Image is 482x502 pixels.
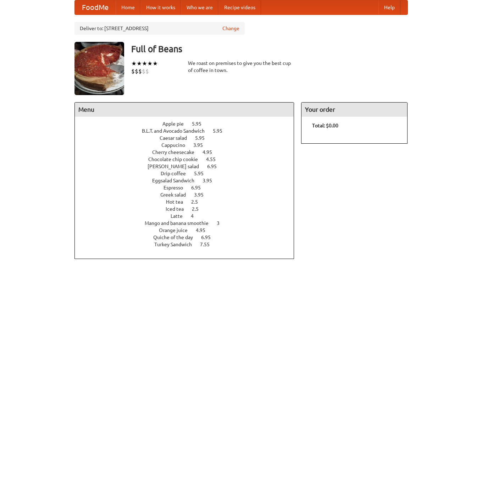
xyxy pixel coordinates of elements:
li: $ [138,67,142,75]
a: Drip coffee 5.95 [161,171,217,176]
span: Chocolate chip cookie [148,156,205,162]
a: Hot tea 2.5 [166,199,211,205]
span: 3.95 [193,142,210,148]
a: FoodMe [75,0,116,15]
a: [PERSON_NAME] salad 6.95 [148,164,230,169]
span: Caesar salad [160,135,194,141]
span: Turkey Sandwich [154,242,199,247]
span: Cappucino [161,142,192,148]
span: Drip coffee [161,171,193,176]
li: $ [142,67,145,75]
a: Change [222,25,239,32]
b: Total: $0.00 [312,123,338,128]
span: 7.55 [200,242,217,247]
span: 4.55 [206,156,223,162]
a: Home [116,0,140,15]
a: Greek salad 3.95 [160,192,217,198]
span: 6.95 [207,164,224,169]
span: 4 [191,213,201,219]
span: 2.5 [192,206,206,212]
li: $ [131,67,135,75]
li: $ [145,67,149,75]
a: Mango and banana smoothie 3 [145,220,233,226]
a: Orange juice 4.95 [159,227,218,233]
span: Mango and banana smoothie [145,220,216,226]
li: ★ [147,60,153,67]
a: Espresso 6.95 [164,185,214,191]
h4: Menu [75,103,294,117]
span: 5.95 [192,121,209,127]
span: Eggsalad Sandwich [152,178,201,183]
span: 5.95 [213,128,229,134]
a: Latte 4 [171,213,207,219]
span: 6.95 [191,185,208,191]
span: Apple pie [162,121,191,127]
span: Espresso [164,185,190,191]
a: Caesar salad 5.95 [160,135,218,141]
a: Recipe videos [218,0,261,15]
li: ★ [142,60,147,67]
span: Orange juice [159,227,195,233]
span: 3.95 [194,192,211,198]
a: Chocolate chip cookie 4.55 [148,156,229,162]
span: 4.95 [196,227,212,233]
a: Quiche of the day 6.95 [153,235,224,240]
a: Cherry cheesecake 4.95 [152,149,225,155]
li: ★ [137,60,142,67]
span: Hot tea [166,199,190,205]
span: 4.95 [203,149,219,155]
span: 5.95 [194,171,211,176]
span: Latte [171,213,190,219]
li: ★ [153,60,158,67]
a: Who we are [181,0,218,15]
a: Apple pie 5.95 [162,121,215,127]
a: B.L.T. and Avocado Sandwich 5.95 [142,128,236,134]
span: 5.95 [195,135,212,141]
span: 3 [217,220,227,226]
span: B.L.T. and Avocado Sandwich [142,128,212,134]
div: We roast on premises to give you the best cup of coffee in town. [188,60,294,74]
a: Cappucino 3.95 [161,142,216,148]
a: How it works [140,0,181,15]
span: Greek salad [160,192,193,198]
span: 6.95 [201,235,218,240]
span: 3.95 [203,178,219,183]
li: ★ [131,60,137,67]
a: Iced tea 2.5 [166,206,212,212]
li: $ [135,67,138,75]
span: Iced tea [166,206,191,212]
img: angular.jpg [74,42,124,95]
a: Turkey Sandwich 7.55 [154,242,223,247]
span: [PERSON_NAME] salad [148,164,206,169]
a: Eggsalad Sandwich 3.95 [152,178,225,183]
div: Deliver to: [STREET_ADDRESS] [74,22,245,35]
span: 2.5 [191,199,205,205]
span: Quiche of the day [153,235,200,240]
h3: Full of Beans [131,42,408,56]
a: Help [378,0,400,15]
span: Cherry cheesecake [152,149,201,155]
h4: Your order [301,103,407,117]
